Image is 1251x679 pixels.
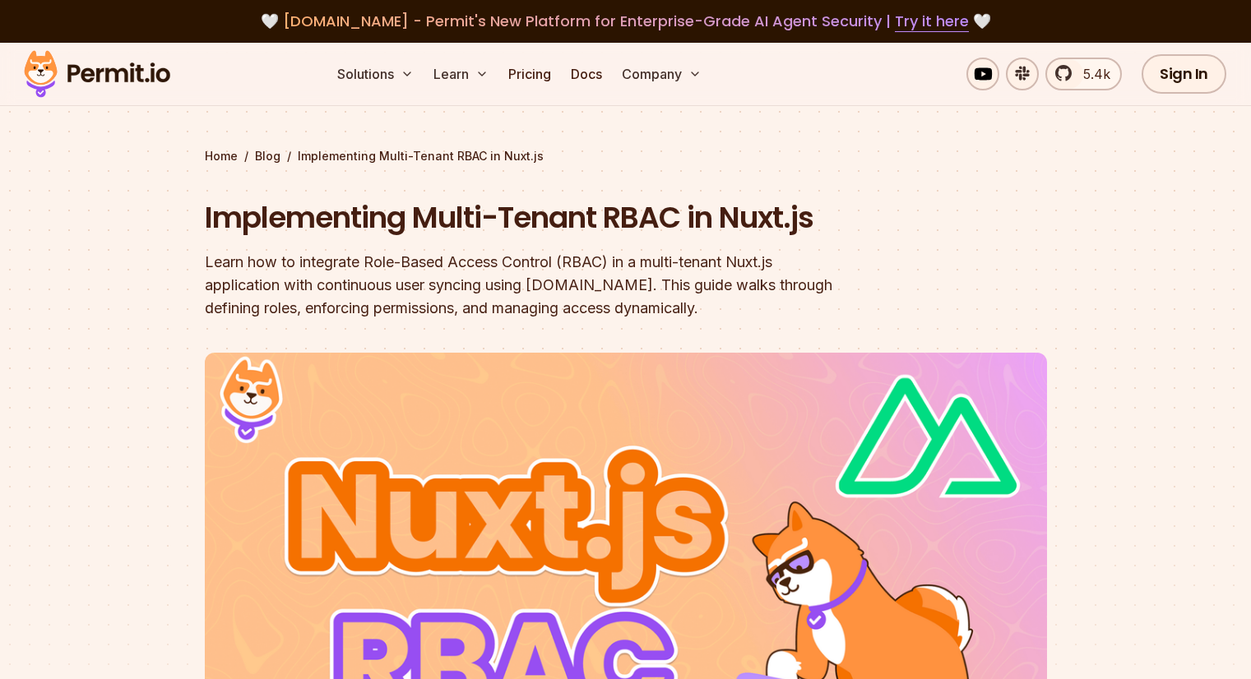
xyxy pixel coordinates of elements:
button: Company [615,58,708,90]
a: Try it here [895,11,969,32]
span: [DOMAIN_NAME] - Permit's New Platform for Enterprise-Grade AI Agent Security | [283,11,969,31]
a: Sign In [1142,54,1226,94]
a: Blog [255,148,280,164]
button: Learn [427,58,495,90]
img: Permit logo [16,46,178,102]
div: 🤍 🤍 [39,10,1212,33]
a: Docs [564,58,609,90]
button: Solutions [331,58,420,90]
a: 5.4k [1045,58,1122,90]
div: / / [205,148,1047,164]
a: Home [205,148,238,164]
div: Learn how to integrate Role-Based Access Control (RBAC) in a multi-tenant Nuxt.js application wit... [205,251,836,320]
h1: Implementing Multi-Tenant RBAC in Nuxt.js [205,197,836,238]
span: 5.4k [1073,64,1110,84]
a: Pricing [502,58,558,90]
